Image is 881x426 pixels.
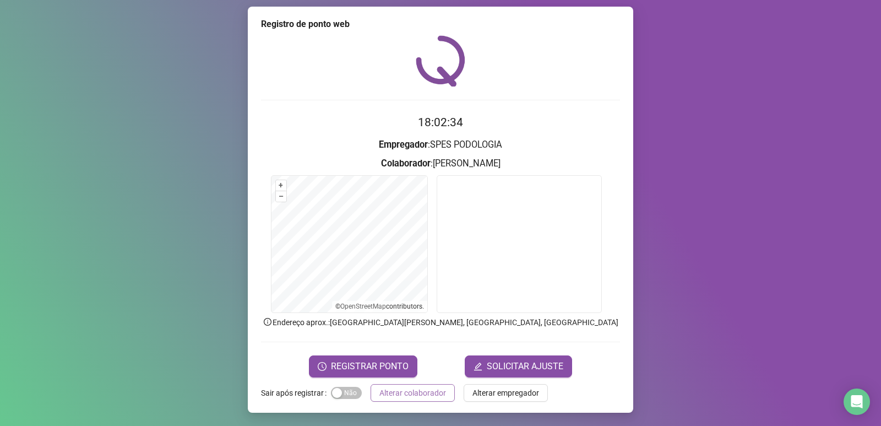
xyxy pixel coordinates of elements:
span: info-circle [263,317,273,327]
button: + [276,180,286,191]
label: Sair após registrar [261,384,331,402]
h3: : SPES PODOLOGIA [261,138,620,152]
button: Alterar colaborador [371,384,455,402]
h3: : [PERSON_NAME] [261,157,620,171]
time: 18:02:34 [418,116,463,129]
span: Alterar colaborador [379,387,446,399]
button: – [276,191,286,202]
div: Open Intercom Messenger [844,389,870,415]
span: REGISTRAR PONTO [331,360,409,373]
div: Registro de ponto web [261,18,620,31]
button: editSOLICITAR AJUSTE [465,355,572,378]
strong: Colaborador [381,158,431,169]
span: SOLICITAR AJUSTE [487,360,563,373]
img: QRPoint [416,35,465,87]
button: Alterar empregador [464,384,548,402]
strong: Empregador [379,139,428,150]
button: REGISTRAR PONTO [309,355,417,378]
span: clock-circle [318,362,327,371]
a: OpenStreetMap [340,303,386,310]
li: © contributors. [335,303,424,310]
span: edit [474,362,482,371]
p: Endereço aprox. : [GEOGRAPHIC_DATA][PERSON_NAME], [GEOGRAPHIC_DATA], [GEOGRAPHIC_DATA] [261,316,620,328]
span: Alterar empregador [472,387,539,399]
